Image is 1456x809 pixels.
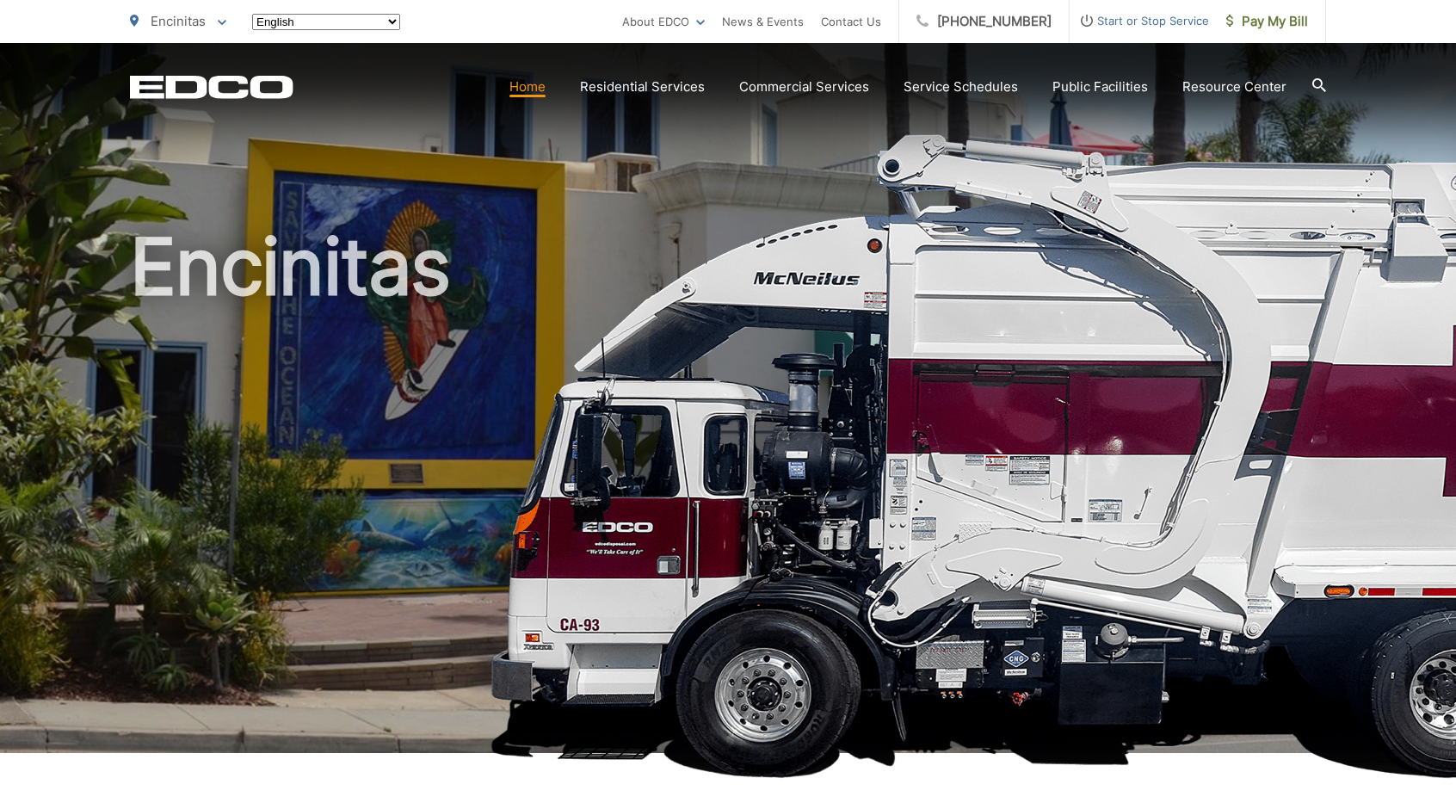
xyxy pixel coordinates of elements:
[1182,77,1286,97] a: Resource Center
[252,14,400,30] select: Select a language
[904,77,1018,97] a: Service Schedules
[151,13,206,29] span: Encinitas
[1226,11,1308,32] span: Pay My Bill
[130,224,1326,769] h1: Encinitas
[130,75,293,99] a: EDCD logo. Return to the homepage.
[1052,77,1148,97] a: Public Facilities
[509,77,546,97] a: Home
[739,77,869,97] a: Commercial Services
[821,11,881,32] a: Contact Us
[580,77,705,97] a: Residential Services
[722,11,804,32] a: News & Events
[622,11,705,32] a: About EDCO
